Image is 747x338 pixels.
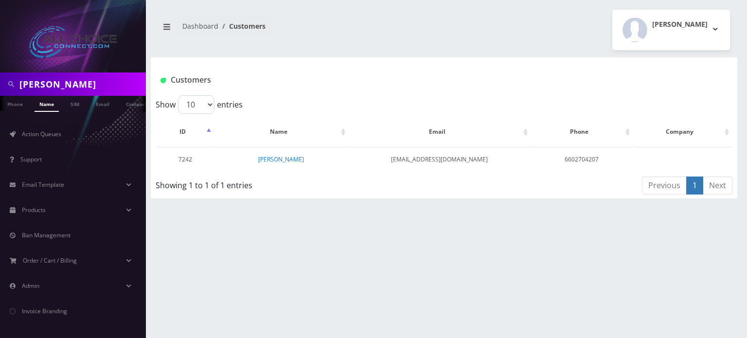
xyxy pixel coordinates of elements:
th: Phone: activate to sort column ascending [531,118,632,146]
th: Email: activate to sort column ascending [349,118,530,146]
span: Products [22,206,46,214]
a: Company [121,96,154,111]
span: Action Queues [22,130,61,138]
h1: Customers [160,75,631,85]
a: SIM [66,96,84,111]
a: Email [91,96,114,111]
span: Order / Cart / Billing [23,256,77,265]
span: Admin [22,282,39,290]
span: Email Template [22,180,64,189]
a: Dashboard [182,21,218,31]
input: Search in Company [19,75,143,93]
th: ID: activate to sort column descending [157,118,213,146]
a: Next [703,177,732,195]
button: [PERSON_NAME] [612,10,730,50]
a: [PERSON_NAME] [258,155,304,163]
td: 7242 [157,147,213,172]
th: Company: activate to sort column ascending [633,118,731,146]
img: All Choice Connect [29,26,117,58]
span: Ban Management [22,231,71,239]
a: 1 [686,177,703,195]
a: Name [35,96,59,112]
a: Phone [2,96,28,111]
td: [EMAIL_ADDRESS][DOMAIN_NAME] [349,147,530,172]
li: Customers [218,21,266,31]
nav: breadcrumb [158,16,437,44]
a: Previous [642,177,687,195]
select: Showentries [178,95,214,114]
span: Support [20,155,42,163]
div: Showing 1 to 1 of 1 entries [156,176,389,191]
span: Invoice Branding [22,307,67,315]
th: Name: activate to sort column ascending [214,118,347,146]
td: 6602704207 [531,147,632,172]
label: Show entries [156,95,243,114]
h2: [PERSON_NAME] [652,20,708,29]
